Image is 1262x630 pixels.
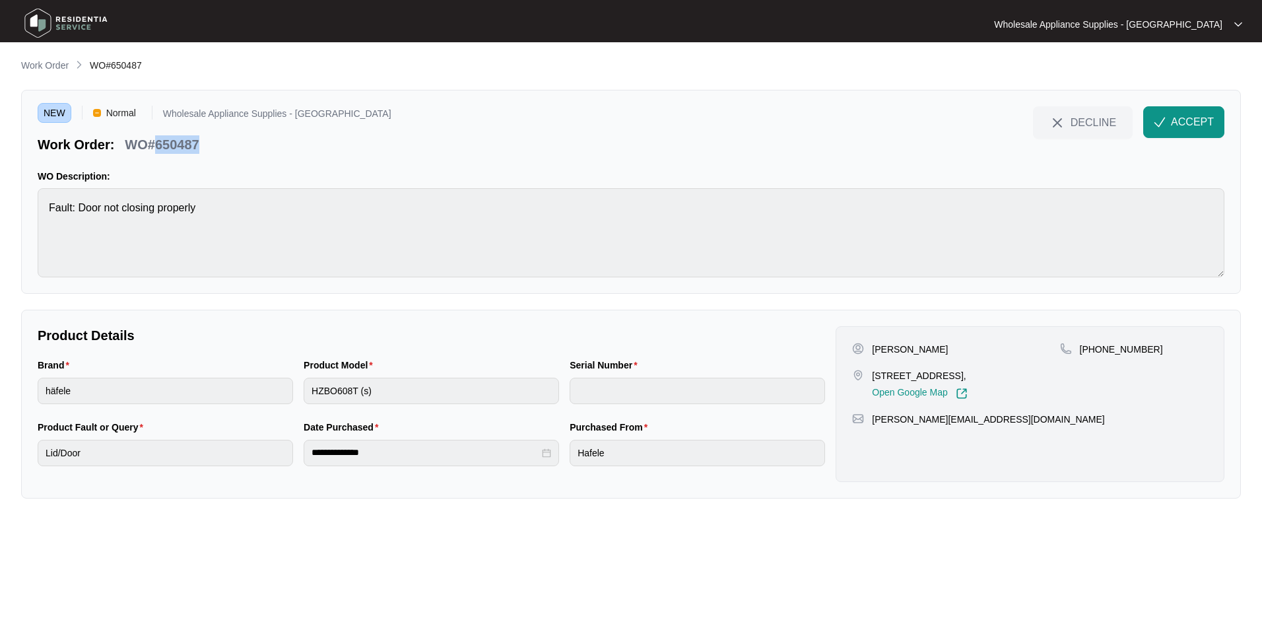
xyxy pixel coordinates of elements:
[852,369,864,381] img: map-pin
[1049,115,1065,131] img: close-Icon
[1143,106,1224,138] button: check-IconACCEPT
[304,359,378,372] label: Product Model
[872,413,1104,426] p: [PERSON_NAME][EMAIL_ADDRESS][DOMAIN_NAME]
[570,359,642,372] label: Serial Number
[18,59,71,73] a: Work Order
[38,188,1224,277] textarea: Fault: Door not closing properly
[38,103,71,123] span: NEW
[38,326,825,345] p: Product Details
[872,388,967,400] a: Open Google Map
[1234,21,1242,28] img: dropdown arrow
[93,109,101,117] img: Vercel Logo
[38,359,75,372] label: Brand
[21,59,69,72] p: Work Order
[163,109,391,123] p: Wholesale Appliance Supplies - [GEOGRAPHIC_DATA]
[101,103,141,123] span: Normal
[125,135,199,154] p: WO#650487
[994,18,1222,31] p: Wholesale Appliance Supplies - [GEOGRAPHIC_DATA]
[570,440,825,466] input: Purchased From
[38,440,293,466] input: Product Fault or Query
[1071,115,1116,129] span: DECLINE
[1060,343,1072,355] img: map-pin
[570,421,653,434] label: Purchased From
[1080,343,1163,356] p: [PHONE_NUMBER]
[38,378,293,404] input: Brand
[852,413,864,425] img: map-pin
[872,369,967,382] p: [STREET_ADDRESS],
[956,388,968,400] img: Link-External
[852,343,864,355] img: user-pin
[20,3,112,43] img: residentia service logo
[38,170,1224,183] p: WO Description:
[38,421,149,434] label: Product Fault or Query
[74,59,84,70] img: chevron-right
[312,446,539,460] input: Date Purchased
[1033,106,1133,138] button: close-IconDECLINE
[1154,116,1166,128] img: check-Icon
[570,378,825,404] input: Serial Number
[304,421,383,434] label: Date Purchased
[304,378,559,404] input: Product Model
[38,135,114,154] p: Work Order:
[872,343,948,356] p: [PERSON_NAME]
[1171,114,1214,130] span: ACCEPT
[90,60,142,71] span: WO#650487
